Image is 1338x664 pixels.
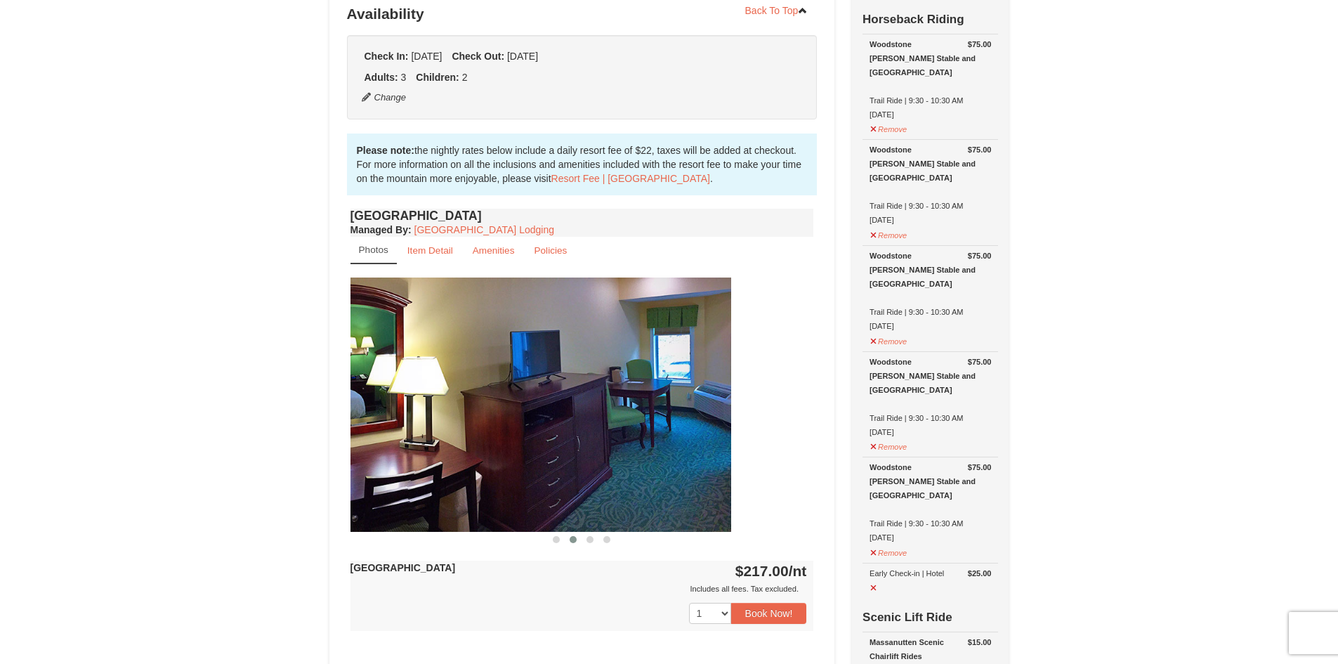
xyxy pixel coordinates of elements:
[968,635,992,649] strong: $15.00
[365,72,398,83] strong: Adults:
[735,563,807,579] strong: $217.00
[968,37,992,51] strong: $75.00
[361,90,407,105] button: Change
[414,224,554,235] a: [GEOGRAPHIC_DATA] Lodging
[968,249,992,263] strong: $75.00
[507,51,538,62] span: [DATE]
[863,563,998,598] td: Early Check-in | Hotel
[870,635,991,663] div: Massanutten Scenic Chairlift Rides
[416,72,459,83] strong: Children:
[350,224,408,235] span: Managed By
[870,119,907,136] button: Remove
[731,603,807,624] button: Book Now!
[870,249,991,291] div: Woodstone [PERSON_NAME] Stable and [GEOGRAPHIC_DATA]
[870,37,991,122] div: Trail Ride | 9:30 - 10:30 AM [DATE]
[350,224,412,235] strong: :
[968,460,992,474] strong: $75.00
[870,249,991,333] div: Trail Ride | 9:30 - 10:30 AM [DATE]
[968,143,992,157] strong: $75.00
[789,563,807,579] span: /nt
[870,436,907,454] button: Remove
[870,143,991,227] div: Trail Ride | 9:30 - 10:30 AM [DATE]
[870,460,991,545] div: Trail Ride | 9:30 - 10:30 AM [DATE]
[870,331,907,349] button: Remove
[870,460,991,502] div: Woodstone [PERSON_NAME] Stable and [GEOGRAPHIC_DATA]
[452,51,504,62] strong: Check Out:
[968,566,992,580] strong: $25.00
[870,355,991,397] div: Woodstone [PERSON_NAME] Stable and [GEOGRAPHIC_DATA]
[870,225,907,242] button: Remove
[347,134,818,195] div: the nightly rates below include a daily resort fee of $22, taxes will be added at checkout. For m...
[464,237,524,264] a: Amenities
[863,611,952,624] strong: Scenic Lift Ride
[870,37,991,79] div: Woodstone [PERSON_NAME] Stable and [GEOGRAPHIC_DATA]
[268,278,731,531] img: 18876286-39-50e6e3c6.jpg
[462,72,468,83] span: 2
[350,562,456,573] strong: [GEOGRAPHIC_DATA]
[863,13,964,26] strong: Horseback Riding
[551,173,710,184] a: Resort Fee | [GEOGRAPHIC_DATA]
[870,143,991,185] div: Woodstone [PERSON_NAME] Stable and [GEOGRAPHIC_DATA]
[525,237,576,264] a: Policies
[365,51,409,62] strong: Check In:
[357,145,414,156] strong: Please note:
[359,245,388,255] small: Photos
[407,245,453,256] small: Item Detail
[350,237,397,264] a: Photos
[401,72,407,83] span: 3
[411,51,442,62] span: [DATE]
[534,245,567,256] small: Policies
[870,542,907,560] button: Remove
[473,245,515,256] small: Amenities
[350,209,814,223] h4: [GEOGRAPHIC_DATA]
[398,237,462,264] a: Item Detail
[968,355,992,369] strong: $75.00
[870,355,991,439] div: Trail Ride | 9:30 - 10:30 AM [DATE]
[350,582,807,596] div: Includes all fees. Tax excluded.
